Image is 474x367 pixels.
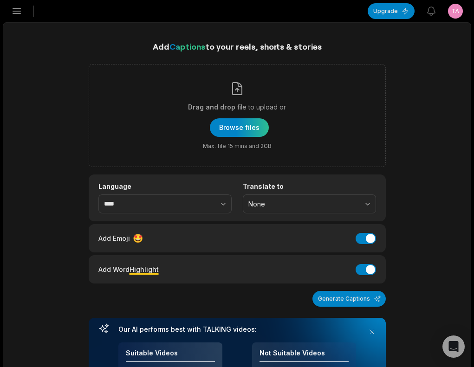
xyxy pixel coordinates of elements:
label: Language [98,182,232,191]
button: Drag and dropfile to upload orMax. file 15 mins and 2GB [210,118,269,137]
button: Generate Captions [312,291,386,307]
span: Add Emoji [98,233,130,243]
button: Upgrade [368,3,415,19]
span: Max. file 15 mins and 2GB [203,142,272,150]
div: Add Word [98,263,159,276]
span: Captions [169,41,205,52]
h4: Suitable Videos [126,349,215,362]
button: None [243,194,376,214]
span: None [248,200,357,208]
span: file to upload or [237,102,286,113]
span: 🤩 [133,232,143,245]
div: Open Intercom Messenger [442,335,465,358]
h4: Not Suitable Videos [260,349,349,362]
h1: Add to your reels, shorts & stories [89,40,386,53]
span: Highlight [130,265,159,273]
h3: Our AI performs best with TALKING videos: [118,325,356,334]
label: Translate to [243,182,376,191]
span: Drag and drop [188,102,235,113]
